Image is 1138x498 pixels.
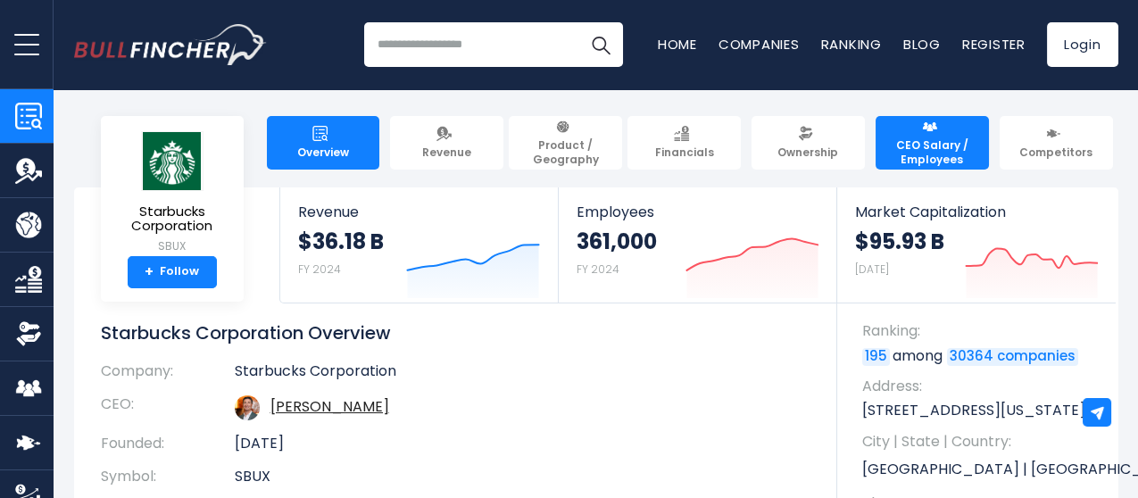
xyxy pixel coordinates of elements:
p: [GEOGRAPHIC_DATA] | [GEOGRAPHIC_DATA] | US [862,456,1101,483]
a: Home [658,35,697,54]
span: Starbucks Corporation [115,204,229,234]
span: Competitors [1019,145,1092,160]
small: [DATE] [855,261,889,277]
span: Revenue [298,203,540,220]
a: Revenue $36.18 B FY 2024 [280,187,558,303]
span: Revenue [422,145,471,160]
a: Employees 361,000 FY 2024 [559,187,836,303]
strong: $95.93 B [855,228,944,255]
a: Product / Geography [509,116,622,170]
a: Ownership [752,116,865,170]
span: Address: [862,377,1101,396]
a: Login [1047,22,1118,67]
a: CEO Salary / Employees [876,116,989,170]
td: [DATE] [235,427,810,461]
p: among [862,346,1101,366]
th: Symbol: [101,461,235,494]
th: Company: [101,362,235,388]
a: +Follow [128,256,217,288]
span: Market Capitalization [855,203,1098,220]
h1: Starbucks Corporation Overview [101,321,810,344]
span: Employees [577,203,818,220]
img: Bullfincher logo [74,24,267,65]
td: SBUX [235,461,810,494]
th: CEO: [101,388,235,427]
span: CEO Salary / Employees [884,138,981,166]
strong: + [145,264,154,280]
img: brian-niccol.jpg [235,395,260,420]
a: Financials [627,116,741,170]
p: [STREET_ADDRESS][US_STATE] [862,401,1101,420]
td: Starbucks Corporation [235,362,810,388]
a: Starbucks Corporation SBUX [114,130,230,256]
small: SBUX [115,238,229,254]
a: Register [962,35,1026,54]
a: Overview [267,116,380,170]
span: Ownership [777,145,838,160]
a: Blog [903,35,941,54]
a: Market Capitalization $95.93 B [DATE] [837,187,1116,303]
a: ceo [270,396,389,417]
th: Founded: [101,427,235,461]
a: Ranking [821,35,882,54]
img: Ownership [15,320,42,347]
strong: 361,000 [577,228,657,255]
span: Ranking: [862,321,1101,341]
span: Financials [655,145,714,160]
strong: $36.18 B [298,228,384,255]
a: Go to homepage [74,24,266,65]
a: Revenue [390,116,503,170]
small: FY 2024 [577,261,619,277]
span: Overview [297,145,349,160]
span: Product / Geography [517,138,614,166]
a: Companies [719,35,800,54]
a: 30364 companies [947,348,1078,366]
a: Competitors [1000,116,1113,170]
span: City | State | Country: [862,432,1101,452]
small: FY 2024 [298,261,341,277]
button: Search [578,22,623,67]
a: 195 [862,348,890,366]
